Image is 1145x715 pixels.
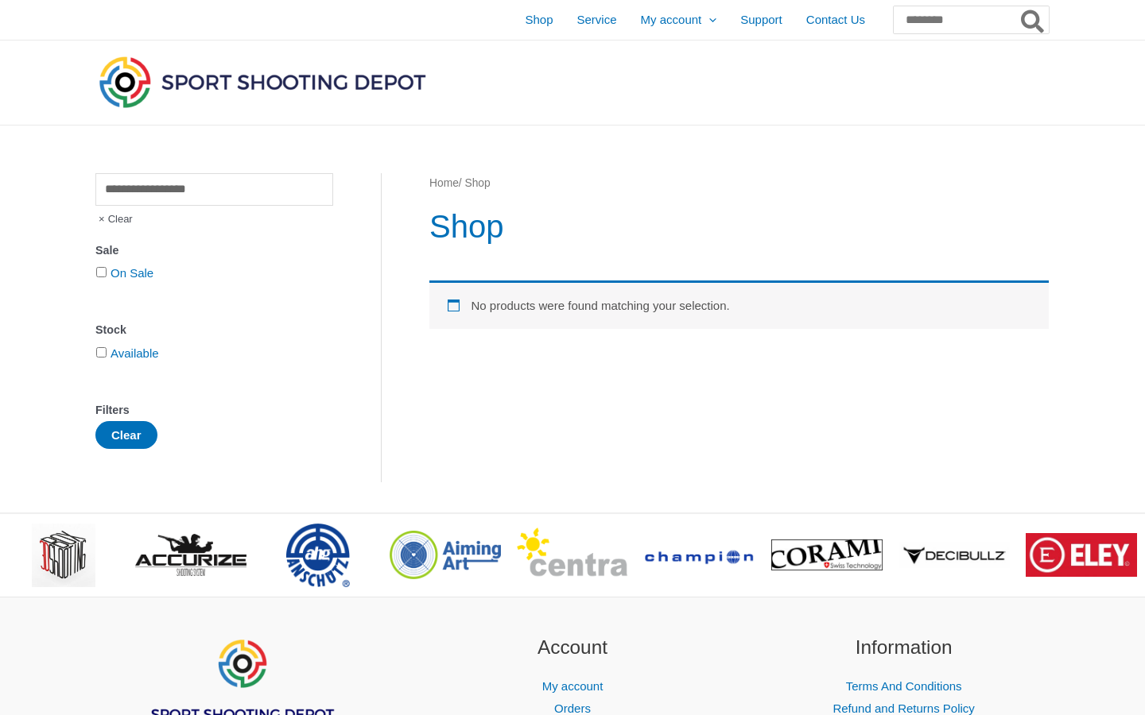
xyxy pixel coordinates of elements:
a: My account [542,679,604,693]
a: On Sale [111,266,153,280]
button: Clear [95,421,157,449]
div: Stock [95,319,333,342]
span: Clear [95,206,133,233]
div: Sale [95,239,333,262]
input: Available [96,347,107,357]
input: On Sale [96,267,107,277]
h2: Information [758,633,1050,663]
a: Available [111,346,159,360]
nav: Breadcrumb [429,173,1049,194]
button: Search [1018,6,1049,33]
a: Home [429,177,459,189]
a: Orders [554,701,591,715]
h2: Account [427,633,719,663]
div: Filters [95,399,333,422]
a: Refund and Returns Policy [833,701,974,715]
div: No products were found matching your selection. [429,280,1049,329]
a: Terms And Conditions [846,679,962,693]
img: Sport Shooting Depot [95,52,429,111]
img: brand logo [1026,533,1137,577]
h1: Shop [429,204,1049,249]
